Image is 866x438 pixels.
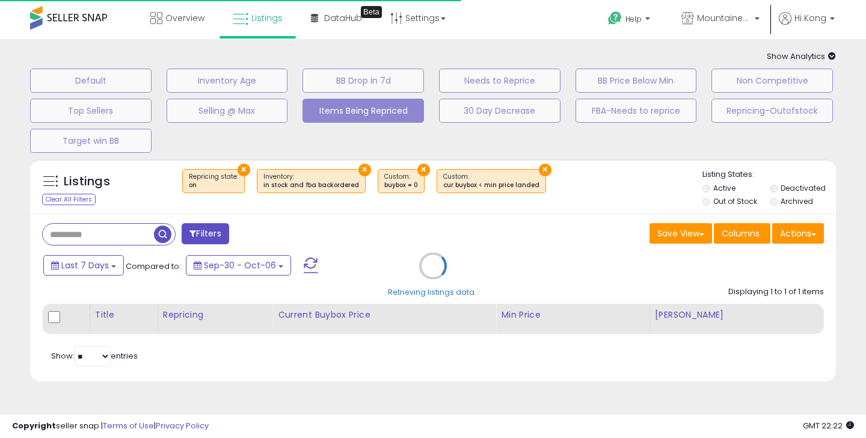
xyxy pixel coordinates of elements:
[779,12,835,39] a: Hi Kong
[576,99,697,123] button: FBA-Needs to reprice
[803,420,854,431] span: 2025-10-14 22:22 GMT
[697,12,751,24] span: MountaineerBrand
[302,99,424,123] button: Items Being Repriced
[598,2,662,39] a: Help
[30,129,152,153] button: Target win BB
[156,420,209,431] a: Privacy Policy
[30,69,152,93] button: Default
[607,11,622,26] i: Get Help
[12,420,56,431] strong: Copyright
[794,12,826,24] span: Hi Kong
[302,69,424,93] button: BB Drop in 7d
[167,69,288,93] button: Inventory Age
[625,14,642,24] span: Help
[388,286,478,297] div: Retrieving listings data..
[576,69,697,93] button: BB Price Below Min
[324,12,362,24] span: DataHub
[30,99,152,123] button: Top Sellers
[103,420,154,431] a: Terms of Use
[167,99,288,123] button: Selling @ Max
[711,69,833,93] button: Non Competitive
[12,421,209,432] div: seller snap | |
[439,99,560,123] button: 30 Day Decrease
[251,12,283,24] span: Listings
[439,69,560,93] button: Needs to Reprice
[165,12,204,24] span: Overview
[767,51,836,62] span: Show Analytics
[361,6,382,18] div: Tooltip anchor
[711,99,833,123] button: Repricing-Outofstock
